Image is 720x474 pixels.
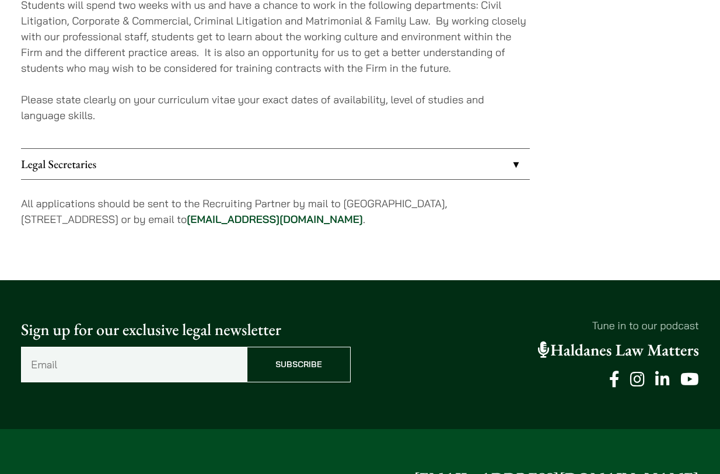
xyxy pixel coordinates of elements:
[21,318,351,342] p: Sign up for our exclusive legal newsletter
[247,347,351,382] input: Subscribe
[538,340,699,361] a: Haldanes Law Matters
[21,347,247,382] input: Email
[21,149,530,179] a: Legal Secretaries
[21,92,530,123] p: Please state clearly on your curriculum vitae your exact dates of availability, level of studies ...
[369,318,699,333] p: Tune in to our podcast
[187,212,363,226] a: [EMAIL_ADDRESS][DOMAIN_NAME]
[21,196,530,227] p: All applications should be sent to the Recruiting Partner by mail to [GEOGRAPHIC_DATA], [STREET_A...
